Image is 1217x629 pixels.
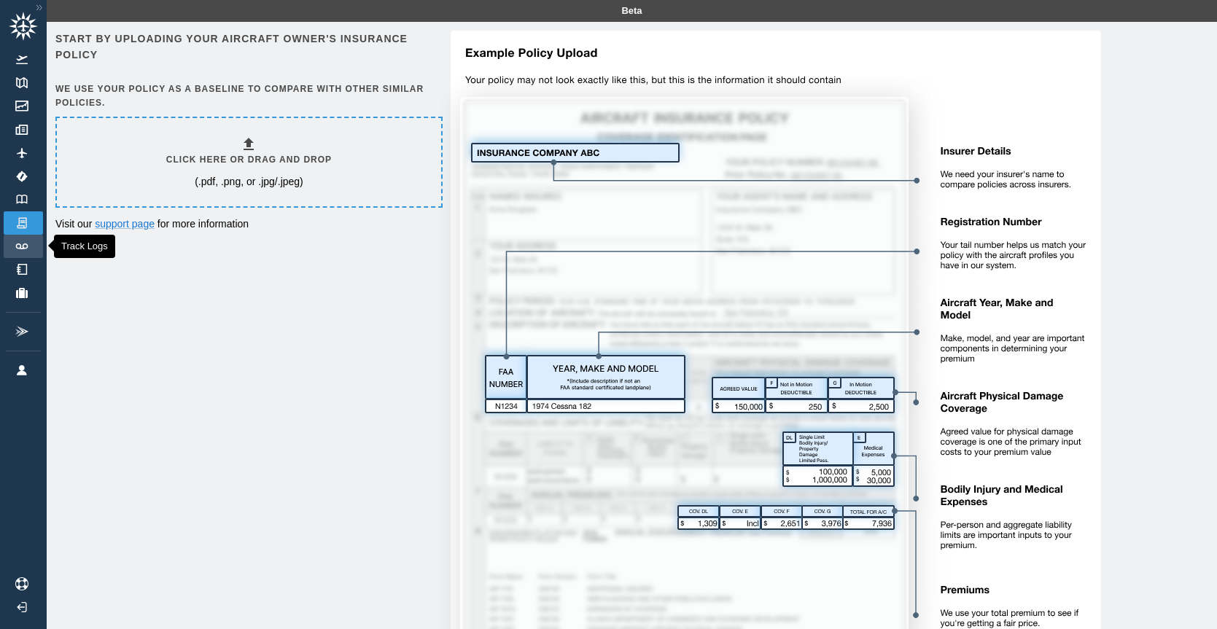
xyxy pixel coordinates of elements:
[55,82,440,110] h6: We use your policy as a baseline to compare with other similar policies.
[55,31,440,63] h6: Start by uploading your aircraft owner's insurance policy
[55,216,440,231] p: Visit our for more information
[166,153,332,167] h6: Click here or drag and drop
[95,218,155,230] a: support page
[195,174,303,189] p: (.pdf, .png, or .jpg/.jpeg)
